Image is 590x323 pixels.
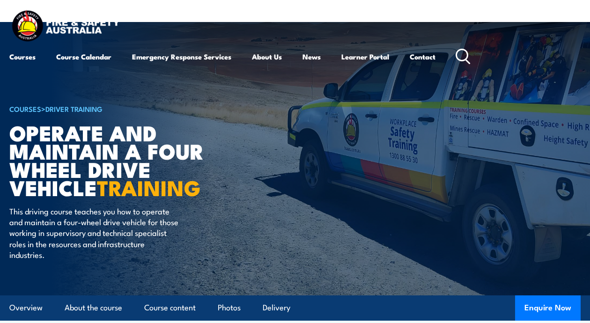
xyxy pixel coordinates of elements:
[144,295,196,320] a: Course content
[9,295,43,320] a: Overview
[218,295,241,320] a: Photos
[97,171,201,203] strong: TRAINING
[410,45,435,68] a: Contact
[9,206,180,260] p: This driving course teaches you how to operate and maintain a four-wheel drive vehicle for those ...
[9,45,36,68] a: Courses
[132,45,231,68] a: Emergency Response Services
[341,45,389,68] a: Learner Portal
[263,295,290,320] a: Delivery
[9,103,241,114] h6: >
[9,123,241,197] h1: Operate and Maintain a Four Wheel Drive Vehicle
[56,45,111,68] a: Course Calendar
[302,45,321,68] a: News
[45,103,103,114] a: Driver Training
[65,295,122,320] a: About the course
[515,295,581,321] button: Enquire Now
[9,103,41,114] a: COURSES
[252,45,282,68] a: About Us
